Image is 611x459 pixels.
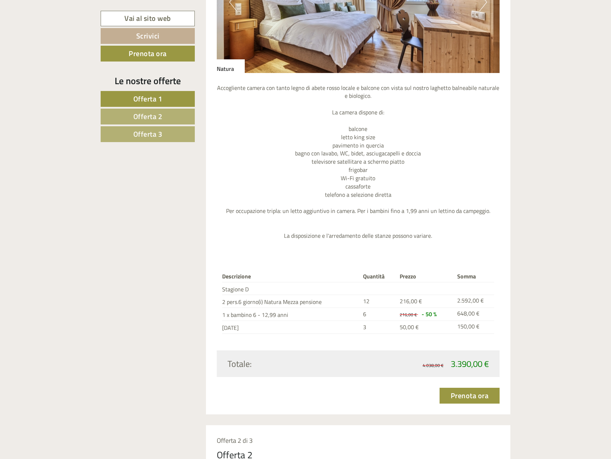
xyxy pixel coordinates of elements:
td: 6 [360,308,397,321]
th: Quantità [360,271,397,282]
a: Prenota ora [440,388,500,404]
p: Accogliente camera con tanto legno di abete rosso locale e balcone con vista sul nostro laghetto ... [217,84,500,240]
span: - 50 % [422,310,437,318]
span: Offerta 2 [133,111,162,122]
a: Prenota ora [101,46,195,62]
span: 216,00 € [400,297,422,305]
td: [DATE] [222,321,360,334]
span: 216,00 € [400,311,417,318]
a: Vai al sito web [101,11,195,26]
td: 2.592,00 € [454,295,494,308]
td: 2 pers.6 giorno(i) Natura Mezza pensione [222,295,360,308]
td: 3 [360,321,397,334]
div: Le nostre offerte [101,74,195,87]
span: Offerta 3 [133,128,162,140]
th: Descrizione [222,271,360,282]
td: 1 x bambino 6 - 12,99 anni [222,308,360,321]
th: Prezzo [397,271,454,282]
th: Somma [454,271,494,282]
div: Totale: [222,358,358,370]
span: 4.038,00 € [423,362,444,369]
span: 3.390,00 € [451,357,489,370]
td: 12 [360,295,397,308]
span: Offerta 2 di 3 [217,436,253,445]
span: 50,00 € [400,323,419,331]
a: Scrivici [101,28,195,44]
td: 648,00 € [454,308,494,321]
div: Natura [217,59,245,73]
td: Stagione D [222,282,360,295]
span: Offerta 1 [133,93,162,104]
td: 150,00 € [454,321,494,334]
